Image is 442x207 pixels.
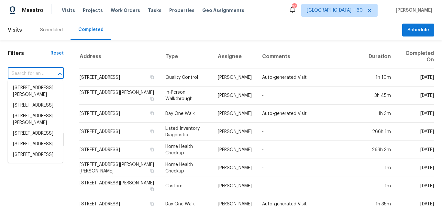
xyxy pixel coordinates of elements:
td: 1m [363,159,396,177]
td: In-Person Walkthrough [160,87,213,105]
th: Completed On [396,45,434,68]
td: [STREET_ADDRESS] [79,105,160,123]
td: [DATE] [396,123,434,141]
td: [DATE] [396,141,434,159]
li: [STREET_ADDRESS] [8,150,63,160]
span: Visits [62,7,75,14]
td: Quality Control [160,68,213,87]
td: [DATE] [396,68,434,87]
span: Work Orders [111,7,140,14]
td: 266h 1m [363,123,396,141]
span: Projects [83,7,103,14]
th: Duration [363,45,396,68]
li: [STREET_ADDRESS][PERSON_NAME] [8,160,63,178]
button: Copy Address [149,168,155,174]
input: Search for an address... [8,69,46,79]
td: [STREET_ADDRESS] [79,68,160,87]
td: Home Health Checkup [160,141,213,159]
div: Scheduled [40,27,63,33]
li: [STREET_ADDRESS][PERSON_NAME] [8,111,63,128]
th: Assignee [213,45,257,68]
td: [STREET_ADDRESS][PERSON_NAME] [79,87,160,105]
td: Custom [160,177,213,195]
td: 3h 45m [363,87,396,105]
td: [DATE] [396,177,434,195]
td: - [257,177,363,195]
h1: Filters [8,50,50,57]
button: Copy Address [149,147,155,152]
td: - [257,159,363,177]
span: Visits [8,23,22,37]
button: Copy Address [149,74,155,80]
td: 1m [363,177,396,195]
button: Copy Address [149,96,155,102]
td: [PERSON_NAME] [213,87,257,105]
li: [STREET_ADDRESS] [8,128,63,139]
td: [PERSON_NAME] [213,177,257,195]
td: Day One Walk [160,105,213,123]
td: [PERSON_NAME] [213,123,257,141]
td: [STREET_ADDRESS] [79,123,160,141]
td: [DATE] [396,159,434,177]
td: [DATE] [396,105,434,123]
td: [STREET_ADDRESS][PERSON_NAME] [79,177,160,195]
td: - [257,141,363,159]
td: - [257,87,363,105]
div: 706 [292,4,296,10]
td: [STREET_ADDRESS] [79,141,160,159]
td: 1h 10m [363,68,396,87]
span: Properties [169,7,194,14]
div: Reset [50,50,64,57]
button: Copy Address [149,110,155,116]
td: [DATE] [396,87,434,105]
li: [STREET_ADDRESS] [8,100,63,111]
td: [PERSON_NAME] [213,105,257,123]
span: [PERSON_NAME] [393,7,432,14]
td: Auto-generated Visit [257,105,363,123]
td: [PERSON_NAME] [213,159,257,177]
span: Schedule [407,26,429,34]
th: Type [160,45,213,68]
button: Close [55,69,64,78]
button: Copy Address [149,186,155,192]
button: Copy Address [149,129,155,134]
td: [PERSON_NAME] [213,141,257,159]
th: Comments [257,45,363,68]
td: Auto-generated Visit [257,68,363,87]
li: [STREET_ADDRESS][PERSON_NAME] [8,83,63,100]
td: 263h 3m [363,141,396,159]
td: Listed Inventory Diagnostic [160,123,213,141]
td: - [257,123,363,141]
li: [STREET_ADDRESS] [8,139,63,150]
button: Copy Address [149,201,155,207]
span: [GEOGRAPHIC_DATA] + 60 [307,7,363,14]
button: Schedule [402,24,434,37]
th: Address [79,45,160,68]
span: Tasks [148,8,161,13]
span: Maestro [22,7,43,14]
div: Completed [78,26,104,33]
td: Home Health Checkup [160,159,213,177]
td: [PERSON_NAME] [213,68,257,87]
span: Geo Assignments [202,7,244,14]
td: [STREET_ADDRESS][PERSON_NAME][PERSON_NAME] [79,159,160,177]
td: 1h 3m [363,105,396,123]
